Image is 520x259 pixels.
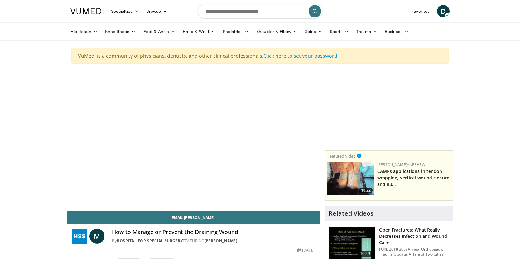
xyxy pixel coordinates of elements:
p: FORE 2018 30th Annual Orthopaedic Trauma Update: A Tale of Two Cities [379,247,449,257]
a: [PERSON_NAME] [205,238,238,243]
a: Hip Recon [67,25,101,38]
a: [PERSON_NAME]+Nephew [377,162,425,167]
img: 2677e140-ee51-4d40-a5f5-4f29f195cc19.150x105_q85_crop-smart_upscale.jpg [327,162,374,195]
a: Favorites [407,5,433,17]
input: Search topics, interventions [198,4,322,19]
a: Email [PERSON_NAME] [67,211,320,224]
a: Browse [142,5,171,17]
video-js: Video Player [67,69,320,211]
a: 10:22 [327,162,374,195]
h4: How to Manage or Prevent the Draining Wound [112,229,315,236]
a: Business [381,25,413,38]
a: Shoulder & Elbow [253,25,301,38]
small: Featured Video [327,153,356,159]
a: Hand & Wrist [179,25,219,38]
div: By FEATURING [112,238,315,244]
img: Hospital for Special Surgery [72,229,87,244]
img: VuMedi Logo [70,8,104,14]
a: Hospital for Special Surgery [117,238,183,243]
a: Click here to set your password [263,52,337,59]
h3: Open Fractures: What Really Decreases Infection and Wound Care [379,227,449,246]
a: Trauma [353,25,381,38]
span: 10:29 [358,251,373,257]
a: Sports [326,25,353,38]
span: 10:22 [359,188,373,193]
a: Pediatrics [219,25,253,38]
a: Foot & Ankle [140,25,179,38]
a: M [89,229,104,244]
a: D [437,5,450,17]
iframe: Advertisement [342,69,436,147]
a: Knee Recon [101,25,140,38]
a: Specialties [107,5,142,17]
a: Spine [301,25,326,38]
div: VuMedi is a community of physicians, dentists, and other clinical professionals. [71,48,449,64]
h4: Related Videos [329,210,373,217]
div: [DATE] [297,247,314,253]
a: CAMPs applications in tendon wrapping, vertical wound closure and hu… [377,168,449,187]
